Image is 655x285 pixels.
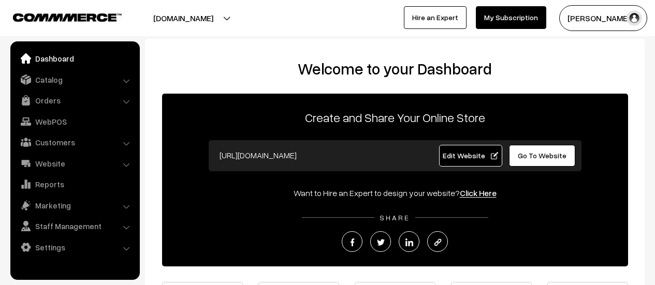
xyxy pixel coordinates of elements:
[509,145,576,167] a: Go To Website
[13,217,136,235] a: Staff Management
[13,70,136,89] a: Catalog
[476,6,546,29] a: My Subscription
[518,151,566,160] span: Go To Website
[460,188,497,198] a: Click Here
[162,108,628,127] p: Create and Share Your Online Store
[13,112,136,131] a: WebPOS
[13,133,136,152] a: Customers
[443,151,498,160] span: Edit Website
[13,196,136,215] a: Marketing
[374,213,415,222] span: SHARE
[13,175,136,193] a: Reports
[13,238,136,257] a: Settings
[404,6,467,29] a: Hire an Expert
[13,154,136,173] a: Website
[627,10,642,26] img: user
[559,5,647,31] button: [PERSON_NAME]
[162,187,628,199] div: Want to Hire an Expert to design your website?
[13,10,104,23] a: COMMMERCE
[439,145,502,167] a: Edit Website
[155,59,634,78] h2: Welcome to your Dashboard
[117,5,250,31] button: [DOMAIN_NAME]
[13,49,136,68] a: Dashboard
[13,91,136,110] a: Orders
[13,13,122,21] img: COMMMERCE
